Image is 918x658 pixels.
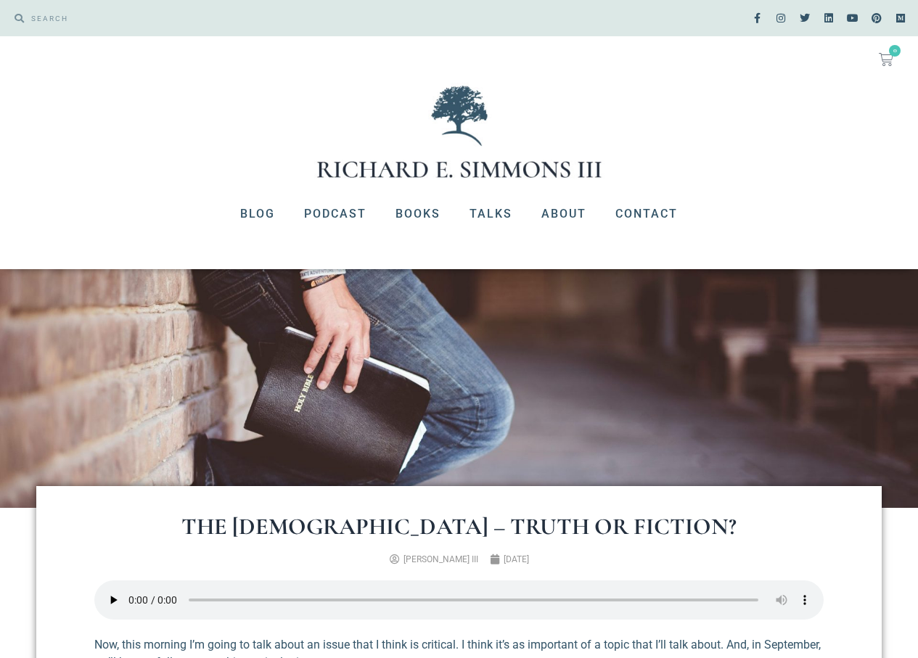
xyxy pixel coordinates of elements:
[455,195,527,233] a: Talks
[490,553,529,566] a: [DATE]
[601,195,692,233] a: Contact
[861,44,911,75] a: 0
[24,7,452,29] input: SEARCH
[504,554,529,564] time: [DATE]
[226,195,290,233] a: Blog
[290,195,381,233] a: Podcast
[403,554,478,564] span: [PERSON_NAME] III
[381,195,455,233] a: Books
[889,45,901,57] span: 0
[527,195,601,233] a: About
[94,515,824,538] h1: The [DEMOGRAPHIC_DATA] – Truth or Fiction?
